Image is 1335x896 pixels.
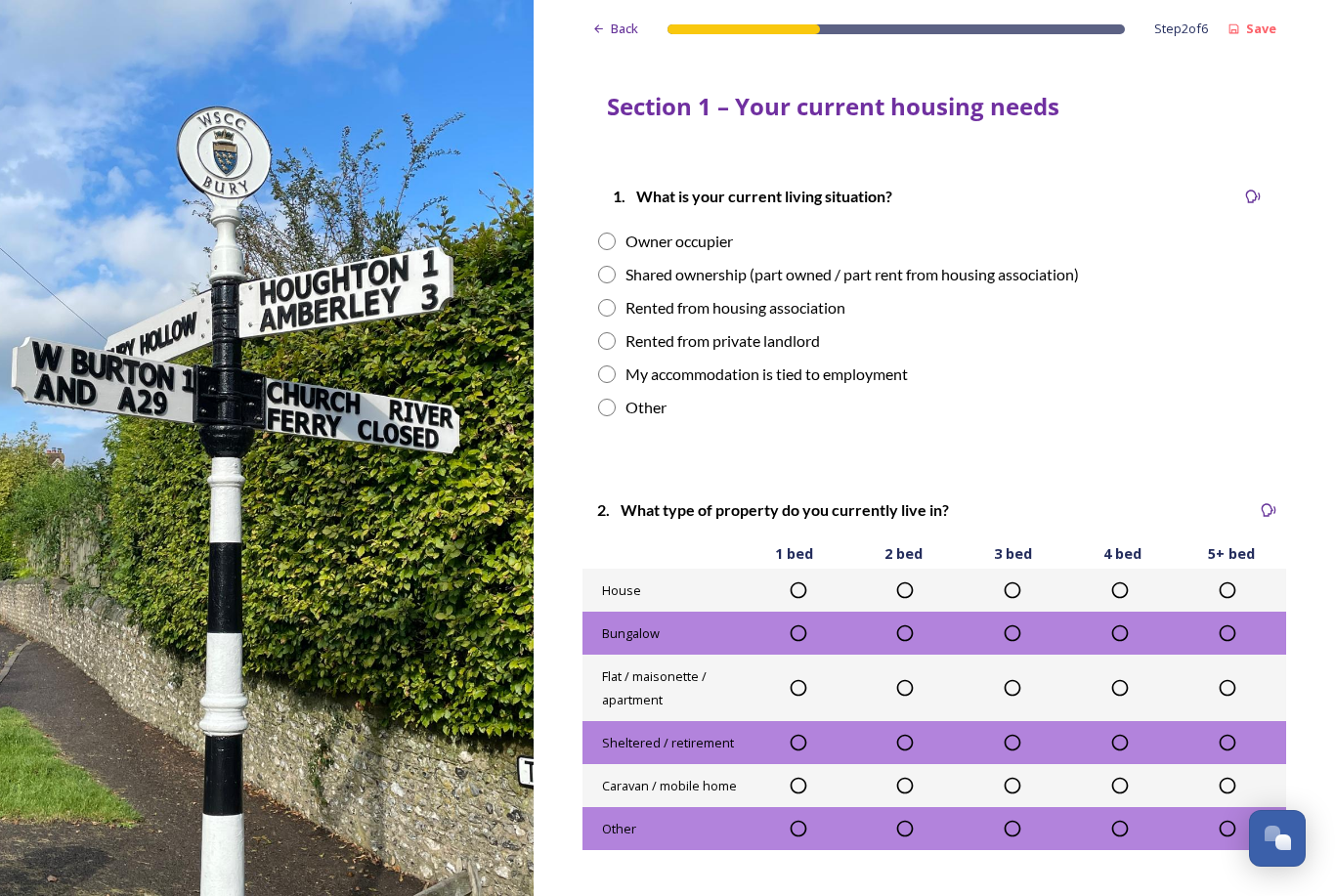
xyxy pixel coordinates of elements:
[884,543,923,565] span: 2 bed
[602,624,660,642] span: Bungalow
[775,543,813,565] span: 1 bed
[1249,810,1306,867] button: Open Chat
[597,500,949,519] strong: 2. What type of property do you currently live in?
[1154,20,1208,38] span: Step 2 of 6
[1208,543,1255,565] span: 5+ bed
[625,396,667,419] div: Other
[611,20,638,38] span: Back
[607,90,1059,122] strong: Section 1 – Your current housing needs
[602,581,641,599] span: House
[625,263,1079,286] div: Shared ownership (part owned / part rent from housing association)
[613,187,892,205] strong: 1. What is your current living situation?
[602,820,636,837] span: Other
[602,777,737,794] span: Caravan / mobile home
[602,734,734,751] span: Sheltered / retirement
[625,329,820,353] div: Rented from private landlord
[625,230,733,253] div: Owner occupier
[625,296,845,320] div: Rented from housing association
[625,363,908,386] div: My accommodation is tied to employment
[1246,20,1276,37] strong: Save
[994,543,1032,565] span: 3 bed
[602,667,707,708] span: Flat / maisonette / apartment
[1103,543,1141,565] span: 4 bed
